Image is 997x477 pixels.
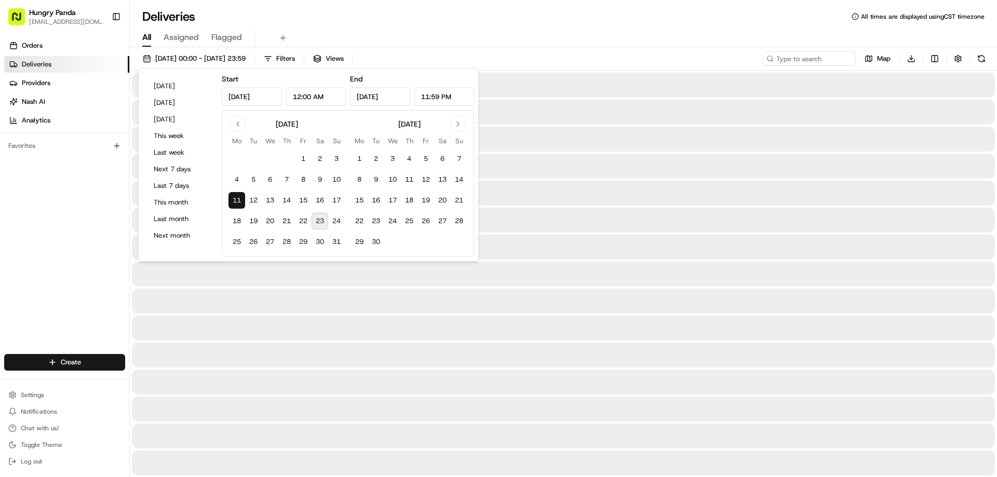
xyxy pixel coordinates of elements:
div: Favorites [4,138,125,154]
button: [DATE] [149,112,211,127]
span: Create [61,358,81,367]
div: Past conversations [10,135,70,143]
button: 7 [451,151,467,167]
button: 29 [351,234,368,250]
span: Nash AI [22,97,45,106]
button: Go to previous month [231,117,245,131]
button: Next month [149,228,211,243]
button: 12 [245,192,262,209]
span: • [34,189,38,197]
th: Tuesday [245,135,262,146]
span: [DATE] 00:00 - [DATE] 23:59 [155,54,246,63]
button: This week [149,129,211,143]
img: Nash [10,10,31,31]
button: 4 [401,151,417,167]
span: Pylon [103,257,126,265]
button: 16 [368,192,384,209]
span: Views [326,54,344,63]
span: • [86,161,90,169]
button: [DATE] [149,96,211,110]
input: Clear [27,67,171,78]
button: 3 [384,151,401,167]
button: Last week [149,145,211,160]
span: Settings [21,391,44,399]
button: 14 [278,192,295,209]
span: All times are displayed using CST timezone [861,12,985,21]
button: Views [308,51,348,66]
button: 2 [368,151,384,167]
button: Filters [259,51,300,66]
th: Saturday [312,135,328,146]
span: Orders [22,41,43,50]
span: Log out [21,457,42,466]
input: Type to search [762,51,856,66]
a: 📗Knowledge Base [6,228,84,247]
button: Go to next month [451,117,465,131]
th: Monday [351,135,368,146]
span: Providers [22,78,50,88]
button: 20 [262,213,278,229]
button: Settings [4,388,125,402]
img: 1736555255976-a54dd68f-1ca7-489b-9aae-adbdc363a1c4 [21,161,29,170]
button: 9 [312,171,328,188]
img: 1753817452368-0c19585d-7be3-40d9-9a41-2dc781b3d1eb [22,99,41,118]
div: 📗 [10,233,19,241]
span: 8月15日 [40,189,64,197]
p: Welcome 👋 [10,42,189,58]
a: Powered byPylon [73,257,126,265]
div: [DATE] [398,119,421,129]
th: Thursday [278,135,295,146]
button: 2 [312,151,328,167]
button: 21 [278,213,295,229]
button: [EMAIL_ADDRESS][DOMAIN_NAME] [29,18,103,26]
button: Next 7 days [149,162,211,176]
button: Chat with us! [4,421,125,435]
button: Hungry Panda [29,7,76,18]
button: Log out [4,454,125,469]
button: [DATE] [149,79,211,93]
button: 28 [278,234,295,250]
span: Filters [276,54,295,63]
button: Last month [149,212,211,226]
th: Friday [417,135,434,146]
img: Bea Lacdao [10,151,27,168]
div: Start new chat [47,99,170,110]
a: 💻API Documentation [84,228,171,247]
button: 13 [434,171,451,188]
span: Knowledge Base [21,232,79,242]
button: 8 [351,171,368,188]
button: 10 [384,171,401,188]
button: 17 [384,192,401,209]
button: Create [4,354,125,371]
span: Assigned [164,31,199,44]
button: 5 [245,171,262,188]
th: Thursday [401,135,417,146]
button: 6 [262,171,278,188]
button: 27 [262,234,278,250]
button: See all [161,133,189,145]
button: [DATE] 00:00 - [DATE] 23:59 [138,51,250,66]
button: 13 [262,192,278,209]
button: 11 [401,171,417,188]
a: Deliveries [4,56,129,73]
button: 26 [417,213,434,229]
button: Start new chat [177,102,189,115]
button: 17 [328,192,345,209]
button: 19 [245,213,262,229]
button: 3 [328,151,345,167]
button: 15 [295,192,312,209]
button: Refresh [974,51,989,66]
div: [DATE] [276,119,298,129]
button: 9 [368,171,384,188]
button: 16 [312,192,328,209]
button: 18 [228,213,245,229]
button: 31 [328,234,345,250]
button: 28 [451,213,467,229]
a: Analytics [4,112,129,129]
button: Last 7 days [149,179,211,193]
button: 5 [417,151,434,167]
button: Map [860,51,895,66]
button: This month [149,195,211,210]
